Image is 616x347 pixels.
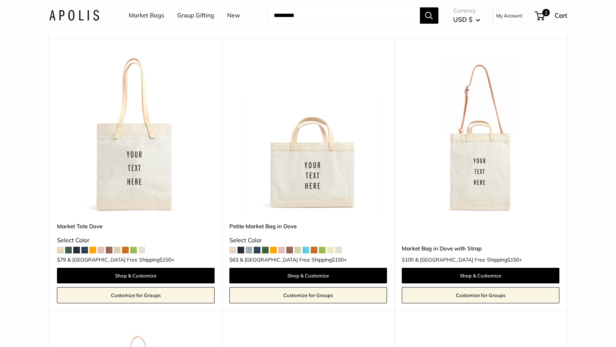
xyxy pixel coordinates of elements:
span: USD $ [453,16,472,23]
a: Customize for Groups [402,287,559,303]
span: $150 [159,256,171,263]
span: 2 [542,9,549,16]
a: Shop & Customize [57,268,215,283]
a: Customize for Groups [229,287,387,303]
div: Select Color [229,235,387,246]
a: Market Bags [129,10,164,21]
span: & [GEOGRAPHIC_DATA] Free Shipping + [67,257,174,262]
a: Market Bag in Dove with Strap [402,244,559,253]
a: Petite Market Bag in DovePetite Market Bag in Dove [229,57,387,215]
img: Market Bag in Dove with Strap [402,57,559,215]
span: & [GEOGRAPHIC_DATA] Free Shipping + [415,257,522,262]
span: & [GEOGRAPHIC_DATA] Free Shipping + [240,257,347,262]
a: 2 Cart [535,10,567,21]
a: Group Gifting [177,10,214,21]
img: Apolis [49,10,99,21]
iframe: Sign Up via Text for Offers [6,319,79,341]
span: Currency [453,6,480,16]
span: $79 [57,256,66,263]
a: Market Bag in Dove with StrapMarket Bag in Dove with Strap [402,57,559,215]
span: Cart [555,11,567,19]
a: Petite Market Bag in Dove [229,222,387,230]
a: Shop & Customize [402,268,559,283]
button: Search [420,7,438,24]
div: Select Color [57,235,215,246]
input: Search... [268,7,420,24]
span: $150 [332,256,344,263]
button: USD $ [453,14,480,26]
a: My Account [496,11,522,20]
img: Market Tote Dove [57,57,215,215]
a: Market Tote DoveMarket Tote Dove [57,57,215,215]
a: Market Tote Dove [57,222,215,230]
span: $150 [507,256,519,263]
span: $63 [229,256,238,263]
a: New [227,10,240,21]
a: Customize for Groups [57,287,215,303]
span: $100 [402,256,414,263]
a: Shop & Customize [229,268,387,283]
img: Petite Market Bag in Dove [229,57,387,215]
